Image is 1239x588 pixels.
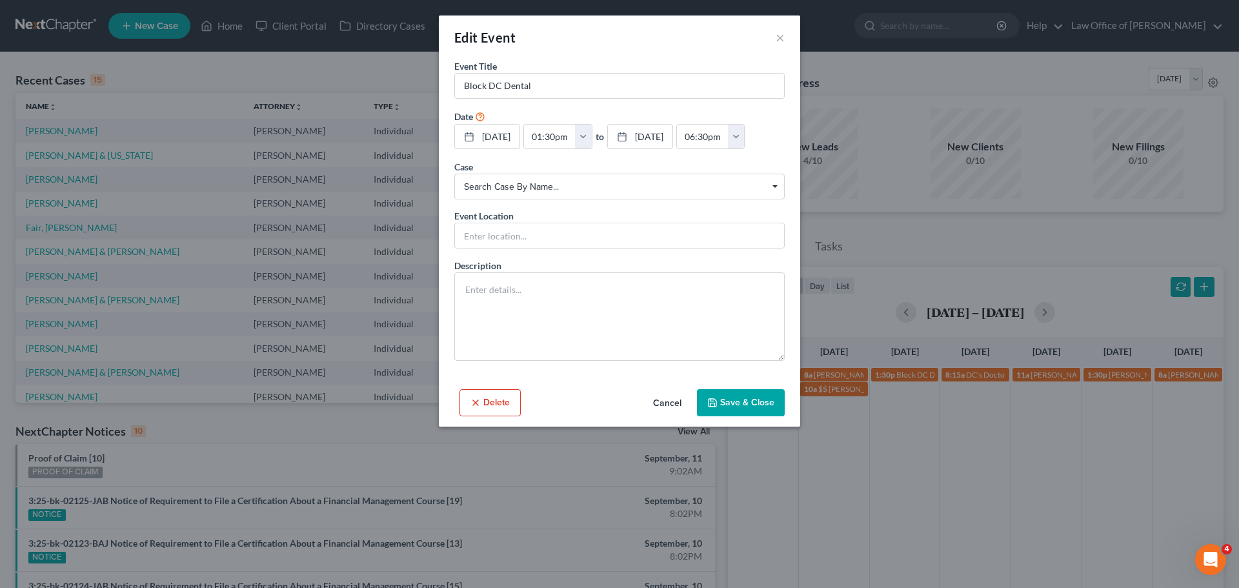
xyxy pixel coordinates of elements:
[677,125,729,149] input: -- : --
[455,125,519,149] a: [DATE]
[596,130,604,143] label: to
[524,125,576,149] input: -- : --
[1195,544,1226,575] iframe: Intercom live chat
[464,180,775,194] span: Search case by name...
[454,160,473,174] label: Case
[454,30,516,45] span: Edit Event
[454,209,514,223] label: Event Location
[454,174,785,199] span: Select box activate
[643,390,692,416] button: Cancel
[608,125,672,149] a: [DATE]
[455,74,784,98] input: Enter event name...
[455,223,784,248] input: Enter location...
[454,61,497,72] span: Event Title
[776,30,785,45] button: ×
[454,259,501,272] label: Description
[697,389,785,416] button: Save & Close
[1222,544,1232,554] span: 4
[454,110,473,123] label: Date
[459,389,521,416] button: Delete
